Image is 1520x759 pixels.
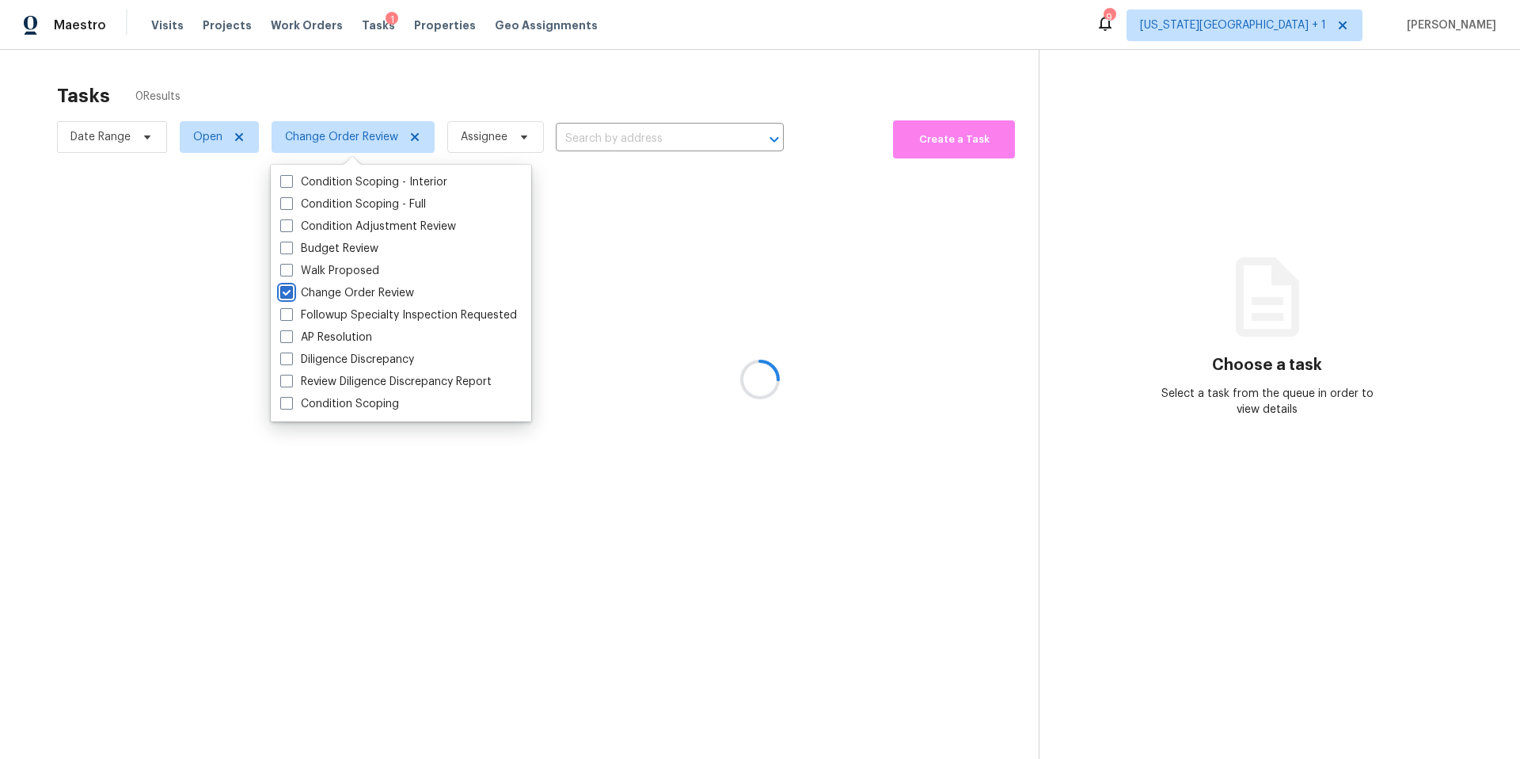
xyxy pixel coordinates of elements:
div: 9 [1104,10,1115,25]
label: Budget Review [280,241,378,257]
label: Condition Scoping - Interior [280,174,447,190]
label: Condition Scoping - Full [280,196,426,212]
div: 1 [386,12,398,28]
label: Review Diligence Discrepancy Report [280,374,492,390]
label: AP Resolution [280,330,372,345]
label: Diligence Discrepancy [280,352,414,368]
label: Change Order Review [280,285,414,301]
label: Condition Scoping [280,396,399,412]
label: Condition Adjustment Review [280,219,456,235]
label: Walk Proposed [280,263,379,279]
label: Followup Specialty Inspection Requested [280,307,517,323]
